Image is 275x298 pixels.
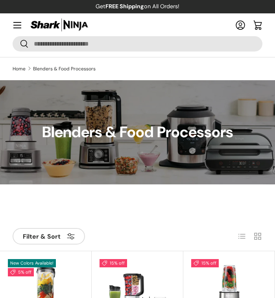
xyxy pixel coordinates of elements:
[42,123,233,142] h1: Blenders & Food Processors
[13,228,85,245] button: Filter & Sort
[191,259,219,267] span: 15% off
[105,3,144,10] strong: FREE Shipping
[13,66,26,71] a: Home
[96,2,179,11] p: Get on All Orders!
[8,259,56,267] span: New Colors Available!
[23,233,61,240] span: Filter & Sort
[33,66,96,71] a: Blenders & Food Processors
[100,259,127,267] span: 15% off
[30,17,89,33] img: Shark Ninja Philippines
[13,65,262,72] nav: Breadcrumbs
[8,268,34,276] span: 5% off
